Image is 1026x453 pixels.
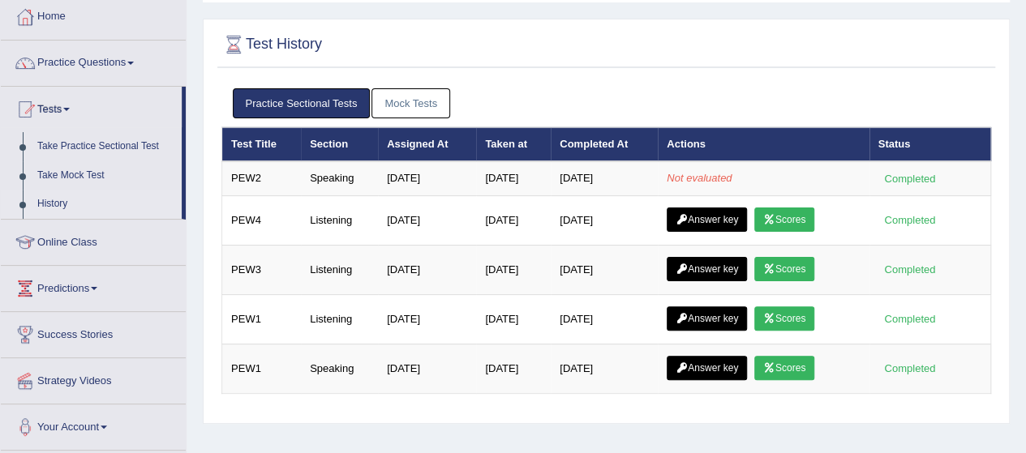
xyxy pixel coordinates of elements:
th: Actions [658,127,869,161]
a: Your Account [1,404,186,445]
td: [DATE] [476,245,551,294]
td: PEW3 [222,245,302,294]
td: [DATE] [551,344,658,393]
td: PEW1 [222,344,302,393]
div: Completed [878,310,942,327]
a: Scores [754,356,814,380]
a: Tests [1,87,182,127]
td: [DATE] [476,344,551,393]
th: Assigned At [378,127,476,161]
a: Scores [754,207,814,232]
th: Taken at [476,127,551,161]
div: Completed [878,212,942,229]
a: Take Practice Sectional Test [30,132,182,161]
td: [DATE] [551,245,658,294]
a: Answer key [667,306,747,331]
div: Completed [878,360,942,377]
a: Scores [754,306,814,331]
td: [DATE] [378,294,476,344]
th: Section [301,127,378,161]
a: Success Stories [1,312,186,353]
td: Listening [301,294,378,344]
td: Speaking [301,161,378,195]
a: Practice Sectional Tests [233,88,371,118]
div: Completed [878,261,942,278]
td: Listening [301,245,378,294]
td: [DATE] [378,245,476,294]
a: Answer key [667,257,747,281]
td: PEW2 [222,161,302,195]
th: Completed At [551,127,658,161]
th: Test Title [222,127,302,161]
td: [DATE] [476,195,551,245]
a: Practice Questions [1,41,186,81]
td: [DATE] [476,294,551,344]
a: Strategy Videos [1,358,186,399]
td: [DATE] [476,161,551,195]
td: Speaking [301,344,378,393]
a: Predictions [1,266,186,306]
th: Status [869,127,991,161]
td: [DATE] [551,294,658,344]
td: [DATE] [551,195,658,245]
a: Answer key [667,207,747,232]
em: Not evaluated [667,172,732,184]
td: [DATE] [378,195,476,245]
a: Answer key [667,356,747,380]
a: Mock Tests [371,88,450,118]
div: Completed [878,170,942,187]
a: Take Mock Test [30,161,182,190]
a: Scores [754,257,814,281]
td: PEW4 [222,195,302,245]
a: Online Class [1,220,186,260]
td: [DATE] [378,344,476,393]
td: PEW1 [222,294,302,344]
h2: Test History [221,32,322,57]
td: [DATE] [378,161,476,195]
td: [DATE] [551,161,658,195]
td: Listening [301,195,378,245]
a: History [30,190,182,219]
